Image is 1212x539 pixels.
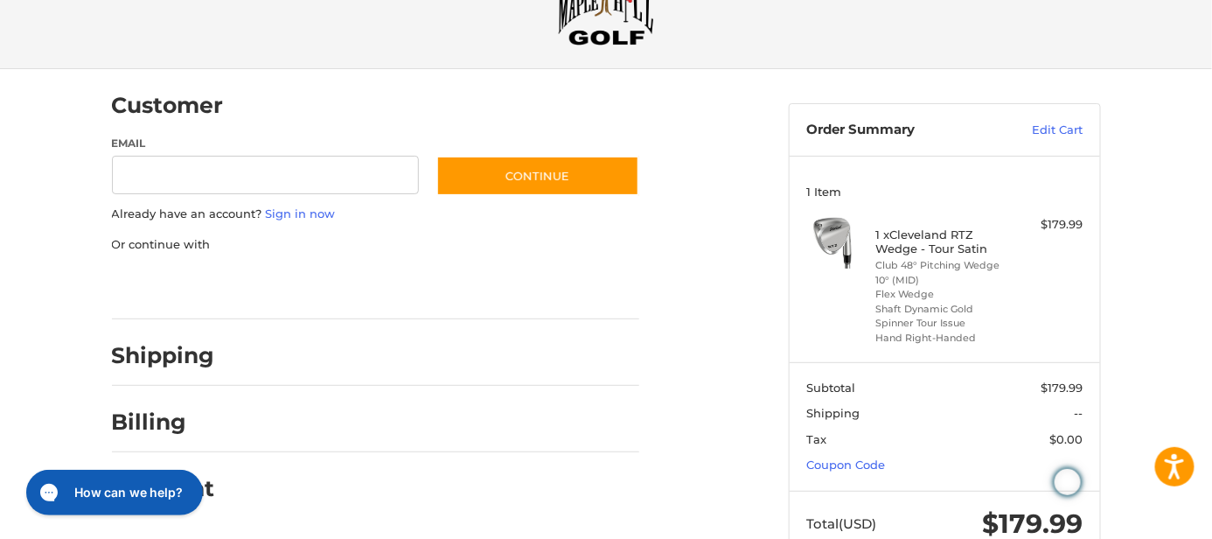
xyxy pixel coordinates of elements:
button: Continue [436,156,639,196]
h4: 1 x Cleveland RTZ Wedge - Tour Satin [875,227,1009,256]
span: Tax [806,432,826,446]
span: $179.99 [1041,381,1083,395]
span: $0.00 [1049,432,1083,446]
p: Or continue with [112,236,639,254]
iframe: PayPal-paypal [106,270,237,302]
h2: Billing [112,409,214,436]
span: Subtotal [806,381,855,395]
li: Flex Wedge [875,287,1009,302]
li: Shaft Dynamic Gold Spinner Tour Issue [875,302,1009,331]
span: -- [1074,406,1083,420]
iframe: PayPal-paylater [254,270,386,302]
iframe: PayPal-venmo [402,270,533,302]
p: Already have an account? [112,206,639,223]
h3: Order Summary [806,122,994,139]
a: Coupon Code [806,458,885,472]
label: Email [112,136,420,151]
iframe: Gorgias live chat messenger [17,464,208,521]
li: Hand Right-Handed [875,331,1009,346]
span: Shipping [806,406,860,420]
a: Edit Cart [994,122,1083,139]
h3: 1 Item [806,185,1083,199]
h2: Customer [112,92,224,119]
a: Sign in now [266,206,336,220]
div: $179.99 [1013,216,1083,234]
h2: Shipping [112,342,215,369]
li: Club 48° Pitching Wedge 10° (MID) [875,258,1009,287]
